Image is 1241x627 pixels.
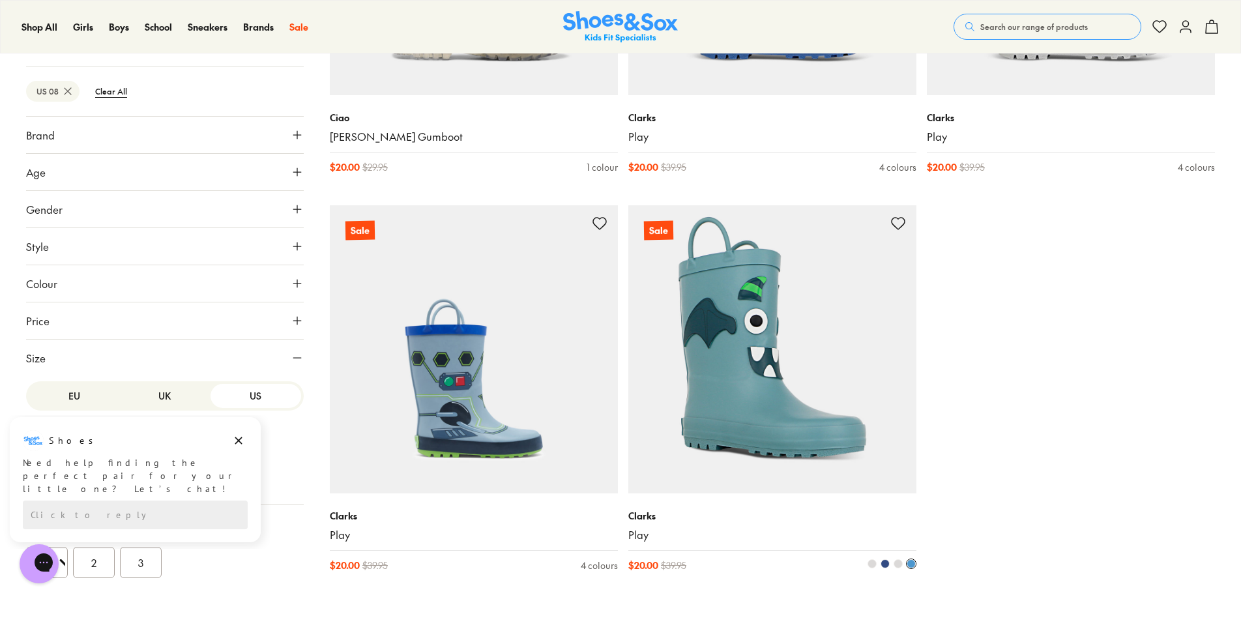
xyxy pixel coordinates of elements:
a: Boys [109,20,129,34]
span: Gender [26,201,63,217]
span: $ 20.00 [628,559,658,572]
span: Age [26,164,46,180]
button: Age [26,154,304,190]
a: Play [628,130,916,144]
a: Shop All [22,20,57,34]
span: Boys [109,20,129,33]
button: 3 [120,547,162,578]
a: Play [927,130,1215,144]
a: Sale [330,205,618,493]
button: UK [119,384,210,408]
iframe: Gorgias live chat messenger [13,540,65,588]
button: Brand [26,117,304,153]
span: $ 39.95 [362,559,388,572]
span: $ 39.95 [661,559,686,572]
span: $ 20.00 [927,160,957,174]
div: Reply to the campaigns [23,85,248,114]
span: School [145,20,172,33]
div: Message from Shoes. Need help finding the perfect pair for your little one? Let’s chat! [10,15,261,80]
btn: US 08 [26,81,80,102]
a: Sale [628,205,916,493]
button: Dismiss campaign [229,16,248,35]
p: Clarks [628,509,916,523]
a: Play [330,528,618,542]
p: Clarks [330,509,618,523]
p: Ciao [330,111,618,124]
button: Gender [26,191,304,227]
button: Colour [26,265,304,302]
span: Sale [289,20,308,33]
button: US [211,384,301,408]
a: Sale [289,20,308,34]
div: 4 colours [581,559,618,572]
a: [PERSON_NAME] Gumboot [330,130,618,144]
div: Campaign message [10,2,261,127]
div: 4 colours [879,160,916,174]
span: Style [26,239,49,254]
h3: Shoes [49,19,100,32]
p: Clarks [628,111,916,124]
p: Clarks [927,111,1215,124]
span: Size [26,350,46,366]
img: Shoes logo [23,15,44,36]
span: Sneakers [188,20,227,33]
span: Girls [73,20,93,33]
button: Size [26,340,304,376]
span: $ 20.00 [330,160,360,174]
span: Colour [26,276,57,291]
span: $ 20.00 [330,559,360,572]
span: $ 39.95 [661,160,686,174]
button: EU [29,384,119,408]
span: $ 39.95 [959,160,985,174]
a: Shoes & Sox [563,11,678,43]
a: School [145,20,172,34]
a: Sneakers [188,20,227,34]
a: Play [628,528,916,542]
a: Girls [73,20,93,34]
span: Brands [243,20,274,33]
span: Shop All [22,20,57,33]
button: Search our range of products [954,14,1141,40]
img: SNS_Logo_Responsive.svg [563,11,678,43]
div: Need help finding the perfect pair for your little one? Let’s chat! [23,41,248,80]
span: Price [26,313,50,328]
div: 4 colours [1178,160,1215,174]
button: Price [26,302,304,339]
span: $ 20.00 [628,160,658,174]
p: Sale [643,220,675,242]
span: Brand [26,127,55,143]
button: 2 [73,547,115,578]
button: Style [26,228,304,265]
a: Brands [243,20,274,34]
span: Search our range of products [980,21,1088,33]
btn: Clear All [85,80,138,103]
p: Sale [345,221,375,241]
span: $ 29.95 [362,160,388,174]
div: 1 colour [587,160,618,174]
